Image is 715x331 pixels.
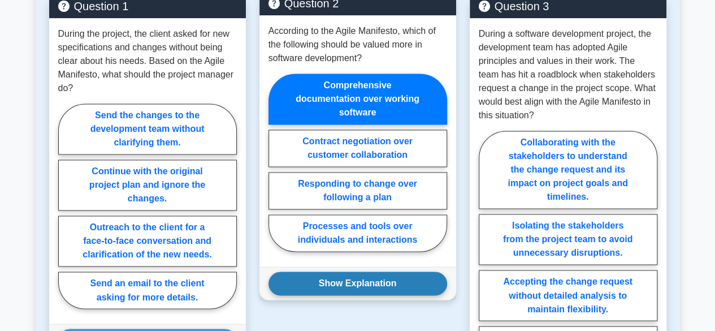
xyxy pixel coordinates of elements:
[268,172,447,209] label: Responding to change over following a plan
[479,27,657,122] p: During a software development project, the development team has adopted Agile principles and valu...
[268,214,447,252] label: Processes and tools over individuals and interactions
[479,131,657,209] label: Collaborating with the stakeholders to understand the change request and its impact on project go...
[58,272,237,309] label: Send an email to the client asking for more details.
[268,130,447,167] label: Contract negotiation over customer collaboration
[58,160,237,210] label: Continue with the original project plan and ignore the changes.
[58,27,237,95] p: During the project, the client asked for new specifications and changes without being clear about...
[268,74,447,124] label: Comprehensive documentation over working software
[479,270,657,321] label: Accepting the change request without detailed analysis to maintain flexibility.
[268,272,447,295] button: Show Explanation
[479,214,657,265] label: Isolating the stakeholders from the project team to avoid unnecessary disruptions.
[268,24,447,65] p: According to the Agile Manifesto, which of the following should be valued more in software develo...
[58,216,237,266] label: Outreach to the client for a face-to-face conversation and clarification of the new needs.
[58,104,237,154] label: Send the changes to the development team without clarifying them.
